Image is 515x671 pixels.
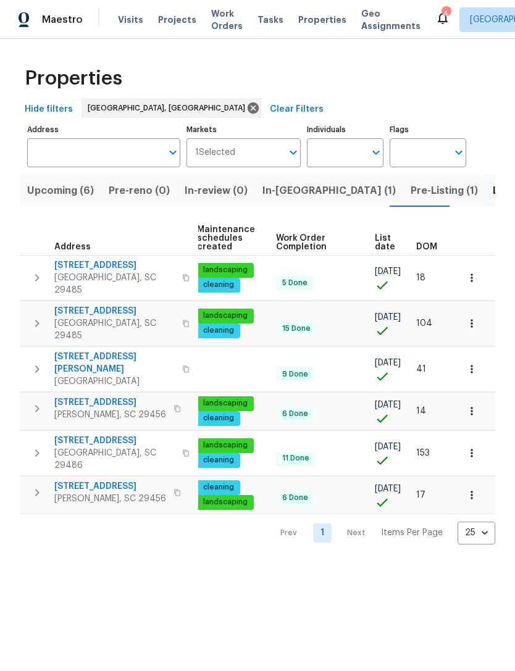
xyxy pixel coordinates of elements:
[458,517,495,549] div: 25
[375,267,401,276] span: [DATE]
[54,305,175,317] span: [STREET_ADDRESS]
[277,453,314,464] span: 11 Done
[416,273,425,282] span: 18
[27,126,180,133] label: Address
[269,522,495,544] nav: Pagination Navigation
[54,493,166,505] span: [PERSON_NAME], SC 29456
[54,272,175,296] span: [GEOGRAPHIC_DATA], SC 29485
[185,182,248,199] span: In-review (0)
[307,126,383,133] label: Individuals
[198,265,253,275] span: landscaping
[257,15,283,24] span: Tasks
[109,182,170,199] span: Pre-reno (0)
[54,435,175,447] span: [STREET_ADDRESS]
[42,14,83,26] span: Maestro
[411,182,478,199] span: Pre-Listing (1)
[416,243,437,251] span: DOM
[375,359,401,367] span: [DATE]
[198,413,239,423] span: cleaning
[265,98,329,121] button: Clear Filters
[186,126,301,133] label: Markets
[277,323,316,334] span: 15 Done
[416,449,430,457] span: 153
[197,225,255,251] span: Maintenance schedules created
[54,375,175,388] span: [GEOGRAPHIC_DATA]
[195,148,235,158] span: 1 Selected
[211,7,243,32] span: Work Orders
[88,102,250,114] span: [GEOGRAPHIC_DATA], [GEOGRAPHIC_DATA]
[198,398,253,409] span: landscaping
[375,443,401,451] span: [DATE]
[54,317,175,342] span: [GEOGRAPHIC_DATA], SC 29485
[390,126,466,133] label: Flags
[416,319,432,328] span: 104
[54,447,175,472] span: [GEOGRAPHIC_DATA], SC 29486
[262,182,396,199] span: In-[GEOGRAPHIC_DATA] (1)
[313,523,332,543] a: Goto page 1
[277,369,313,380] span: 9 Done
[25,72,122,85] span: Properties
[450,144,467,161] button: Open
[20,98,78,121] button: Hide filters
[27,182,94,199] span: Upcoming (6)
[277,409,313,419] span: 6 Done
[285,144,302,161] button: Open
[381,527,443,539] p: Items Per Page
[25,102,73,117] span: Hide filters
[416,365,426,373] span: 41
[198,440,253,451] span: landscaping
[54,480,166,493] span: [STREET_ADDRESS]
[54,259,175,272] span: [STREET_ADDRESS]
[198,482,239,493] span: cleaning
[375,234,395,251] span: List date
[82,98,261,118] div: [GEOGRAPHIC_DATA], [GEOGRAPHIC_DATA]
[54,351,175,375] span: [STREET_ADDRESS][PERSON_NAME]
[361,7,421,32] span: Geo Assignments
[367,144,385,161] button: Open
[416,407,426,415] span: 14
[442,7,450,20] div: 4
[54,396,166,409] span: [STREET_ADDRESS]
[375,313,401,322] span: [DATE]
[198,310,253,321] span: landscaping
[298,14,346,26] span: Properties
[375,401,401,409] span: [DATE]
[375,485,401,493] span: [DATE]
[277,493,313,503] span: 6 Done
[164,144,182,161] button: Open
[54,243,91,251] span: Address
[158,14,196,26] span: Projects
[276,234,354,251] span: Work Order Completion
[198,325,239,336] span: cleaning
[198,455,239,465] span: cleaning
[416,491,425,499] span: 17
[54,409,166,421] span: [PERSON_NAME], SC 29456
[277,278,312,288] span: 5 Done
[198,280,239,290] span: cleaning
[118,14,143,26] span: Visits
[198,497,253,507] span: landscaping
[270,102,324,117] span: Clear Filters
